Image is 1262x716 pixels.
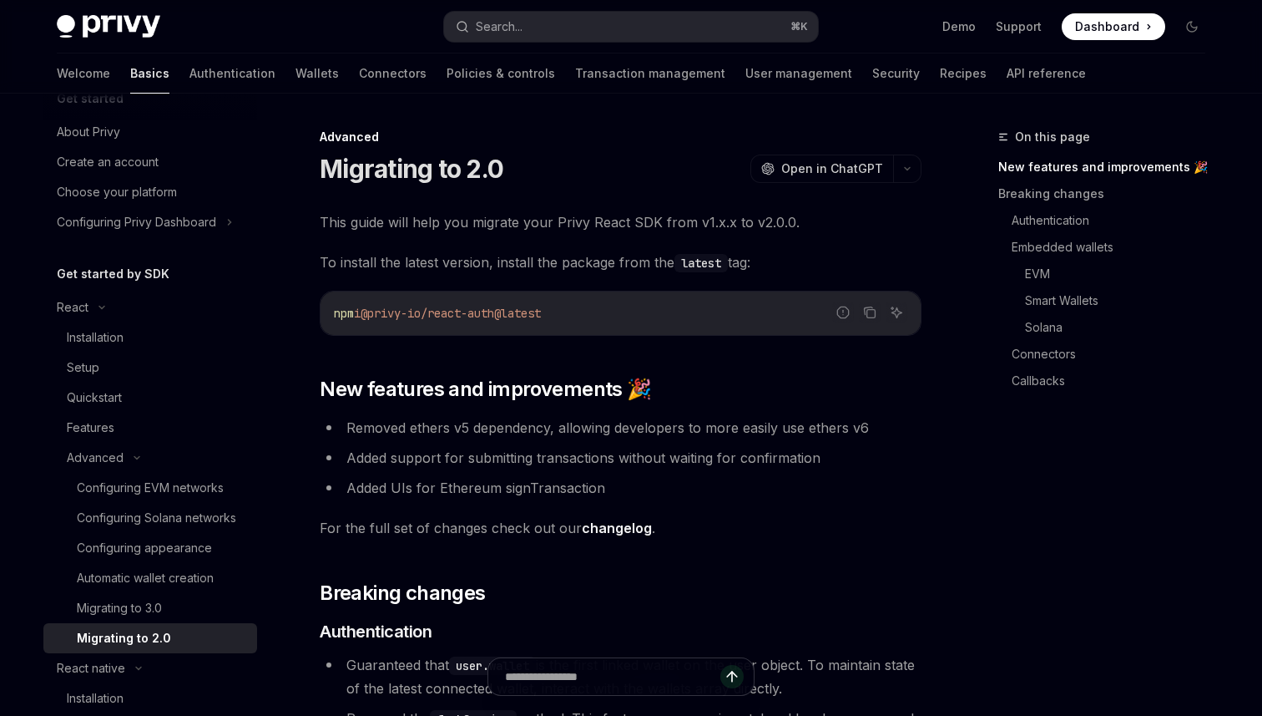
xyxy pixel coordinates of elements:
div: Advanced [320,129,921,145]
a: Basics [130,53,169,94]
div: Quickstart [67,388,122,408]
a: Security [872,53,920,94]
a: Wallets [295,53,339,94]
a: Configuring EVM networks [43,473,257,503]
div: Search... [476,17,522,37]
a: Breaking changes [998,180,1219,207]
span: On this page [1015,127,1090,147]
div: Migrating to 3.0 [77,598,162,618]
button: Ask AI [886,302,907,323]
li: Added UIs for Ethereum signTransaction [320,476,921,500]
a: API reference [1007,53,1086,94]
span: npm [334,306,354,321]
div: Setup [67,358,99,378]
a: Recipes [940,53,987,94]
a: Installation [43,322,257,353]
div: Advanced [67,448,124,468]
span: For the full set of changes check out our . [320,516,921,540]
a: Callbacks [1012,368,1219,394]
div: React native [57,658,125,678]
button: Search...⌘K [444,12,818,42]
h5: Get started by SDK [57,264,169,284]
div: Configuring appearance [77,538,212,558]
a: Migrating to 2.0 [43,623,257,653]
div: Configuring Solana networks [77,508,236,528]
div: Choose your platform [57,182,177,202]
a: Automatic wallet creation [43,563,257,593]
a: Demo [942,18,976,35]
span: This guide will help you migrate your Privy React SDK from v1.x.x to v2.0.0. [320,211,921,234]
a: Dashboard [1062,13,1165,40]
span: Open in ChatGPT [781,160,883,177]
a: Authentication [1012,207,1219,234]
div: Migrating to 2.0 [77,628,171,648]
a: Welcome [57,53,110,94]
a: Choose your platform [43,177,257,207]
a: changelog [582,520,652,537]
a: Authentication [189,53,275,94]
a: Create an account [43,147,257,177]
div: Automatic wallet creation [77,568,214,588]
span: To install the latest version, install the package from the tag: [320,251,921,274]
span: i [354,306,361,321]
a: Configuring appearance [43,533,257,563]
code: latest [674,254,728,272]
button: Send message [720,665,744,688]
div: Create an account [57,152,159,172]
a: Embedded wallets [1012,234,1219,261]
a: New features and improvements 🎉 [998,154,1219,180]
span: @privy-io/react-auth@latest [361,306,541,321]
a: Solana [1025,314,1219,341]
button: Toggle dark mode [1179,13,1205,40]
a: Connectors [359,53,427,94]
a: Policies & controls [447,53,555,94]
button: Copy the contents from the code block [859,302,881,323]
div: Installation [67,688,124,708]
a: Migrating to 3.0 [43,593,257,623]
a: EVM [1025,261,1219,287]
a: User management [745,53,852,94]
div: About Privy [57,122,120,142]
li: Added support for submitting transactions without waiting for confirmation [320,446,921,470]
a: Setup [43,353,257,383]
span: Dashboard [1075,18,1139,35]
a: Connectors [1012,341,1219,368]
h1: Migrating to 2.0 [320,154,503,184]
span: Authentication [320,620,432,643]
a: Features [43,413,257,443]
span: Breaking changes [320,580,485,607]
button: Report incorrect code [832,302,854,323]
div: Configuring EVM networks [77,478,224,498]
span: ⌘ K [790,20,808,33]
li: Removed ethers v5 dependency, allowing developers to more easily use ethers v6 [320,416,921,439]
a: Configuring Solana networks [43,503,257,533]
div: Configuring Privy Dashboard [57,212,216,232]
a: Quickstart [43,383,257,413]
div: React [57,297,88,317]
img: dark logo [57,15,160,38]
span: New features and improvements 🎉 [320,376,651,403]
a: Support [996,18,1042,35]
a: Smart Wallets [1025,287,1219,314]
button: Open in ChatGPT [750,155,893,183]
a: Transaction management [575,53,725,94]
a: Installation [43,683,257,713]
div: Features [67,418,114,438]
div: Installation [67,328,124,348]
a: About Privy [43,117,257,147]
